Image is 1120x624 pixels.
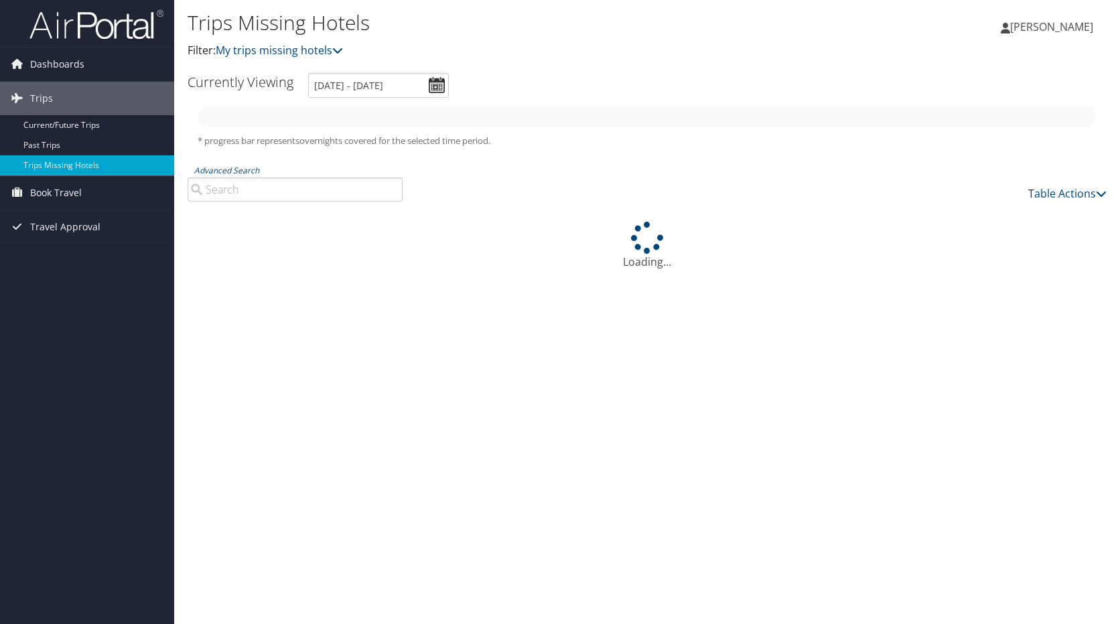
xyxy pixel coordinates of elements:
[1010,19,1093,34] span: [PERSON_NAME]
[198,135,1097,147] h5: * progress bar represents overnights covered for the selected time period.
[188,177,403,202] input: Advanced Search
[216,43,343,58] a: My trips missing hotels
[30,82,53,115] span: Trips
[30,176,82,210] span: Book Travel
[29,9,163,40] img: airportal-logo.png
[188,73,293,91] h3: Currently Viewing
[30,210,100,244] span: Travel Approval
[194,165,259,176] a: Advanced Search
[188,222,1107,270] div: Loading...
[1001,7,1107,47] a: [PERSON_NAME]
[1028,186,1107,201] a: Table Actions
[188,9,800,37] h1: Trips Missing Hotels
[188,42,800,60] p: Filter:
[30,48,84,81] span: Dashboards
[308,73,449,98] input: [DATE] - [DATE]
